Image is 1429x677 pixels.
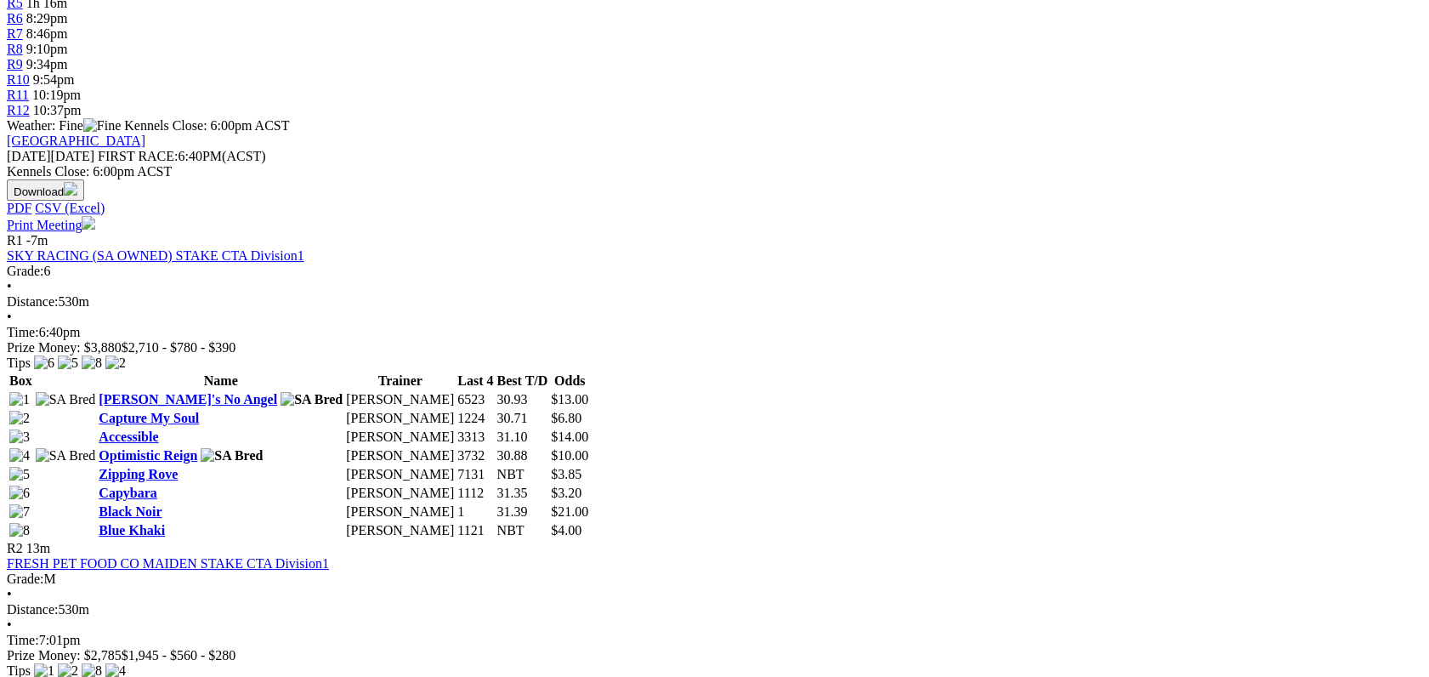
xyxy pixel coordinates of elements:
span: $3.20 [551,486,581,500]
span: 9:54pm [33,72,75,87]
span: $3.85 [551,467,581,481]
a: FRESH PET FOOD CO MAIDEN STAKE CTA Division1 [7,556,329,571]
img: 4 [9,448,30,464]
span: 9:34pm [26,57,68,71]
span: 13m [26,541,50,555]
span: Grade: [7,264,44,278]
a: SKY RACING (SA OWNED) STAKE CTA Division1 [7,248,304,263]
span: 10:19pm [32,88,81,102]
td: 30.71 [496,410,549,427]
td: 1121 [456,522,494,539]
a: Zipping Rove [99,467,178,481]
th: Trainer [345,373,455,390]
img: 8 [9,523,30,538]
td: [PERSON_NAME] [345,429,455,446]
a: CSV (Excel) [35,201,105,215]
div: Prize Money: $2,785 [7,648,1422,663]
img: 2 [9,411,30,426]
div: 7:01pm [7,633,1422,648]
div: 530m [7,602,1422,617]
span: R8 [7,42,23,56]
td: [PERSON_NAME] [345,503,455,521]
th: Best T/D [496,373,549,390]
span: • [7,279,12,293]
img: download.svg [64,182,77,196]
span: Time: [7,325,39,339]
span: $13.00 [551,392,588,407]
span: Tips [7,356,31,370]
span: 10:37pm [33,103,82,117]
img: SA Bred [281,392,343,407]
a: Accessible [99,430,158,444]
td: NBT [496,466,549,483]
span: $21.00 [551,504,588,519]
div: 530m [7,294,1422,310]
td: [PERSON_NAME] [345,522,455,539]
a: Capture My Soul [99,411,199,425]
span: [DATE] [7,149,51,163]
span: -7m [26,233,48,247]
span: R1 [7,233,23,247]
a: Capybara [99,486,156,500]
a: R12 [7,103,30,117]
a: Print Meeting [7,218,95,232]
img: 7 [9,504,30,520]
td: 3313 [456,429,494,446]
a: [GEOGRAPHIC_DATA] [7,134,145,148]
div: Prize Money: $3,880 [7,340,1422,356]
span: [DATE] [7,149,94,163]
span: $10.00 [551,448,588,463]
a: [PERSON_NAME]'s No Angel [99,392,277,407]
span: $2,710 - $780 - $390 [122,340,236,355]
span: Time: [7,633,39,647]
span: 9:10pm [26,42,68,56]
td: 31.10 [496,429,549,446]
span: Distance: [7,602,58,617]
img: SA Bred [36,392,96,407]
td: 6523 [456,391,494,408]
a: PDF [7,201,31,215]
th: Odds [550,373,589,390]
img: 6 [34,356,54,371]
div: 6 [7,264,1422,279]
img: Fine [83,118,121,134]
img: printer.svg [82,216,95,230]
td: 30.93 [496,391,549,408]
td: NBT [496,522,549,539]
span: Kennels Close: 6:00pm ACST [124,118,289,133]
a: Optimistic Reign [99,448,197,463]
div: Kennels Close: 6:00pm ACST [7,164,1422,179]
span: 6:40PM(ACST) [98,149,266,163]
td: [PERSON_NAME] [345,485,455,502]
td: 3732 [456,447,494,464]
a: R6 [7,11,23,26]
img: 6 [9,486,30,501]
span: Weather: Fine [7,118,124,133]
td: 30.88 [496,447,549,464]
th: Name [98,373,343,390]
th: Last 4 [456,373,494,390]
span: FIRST RACE: [98,149,178,163]
a: R11 [7,88,29,102]
img: 5 [58,356,78,371]
button: Download [7,179,84,201]
a: Blue Khaki [99,523,165,538]
td: 1224 [456,410,494,427]
div: Download [7,201,1422,216]
a: R9 [7,57,23,71]
td: [PERSON_NAME] [345,410,455,427]
a: Black Noir [99,504,162,519]
td: 7131 [456,466,494,483]
div: 6:40pm [7,325,1422,340]
img: 5 [9,467,30,482]
a: R7 [7,26,23,41]
span: • [7,587,12,601]
span: 8:46pm [26,26,68,41]
span: $4.00 [551,523,581,538]
img: 1 [9,392,30,407]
